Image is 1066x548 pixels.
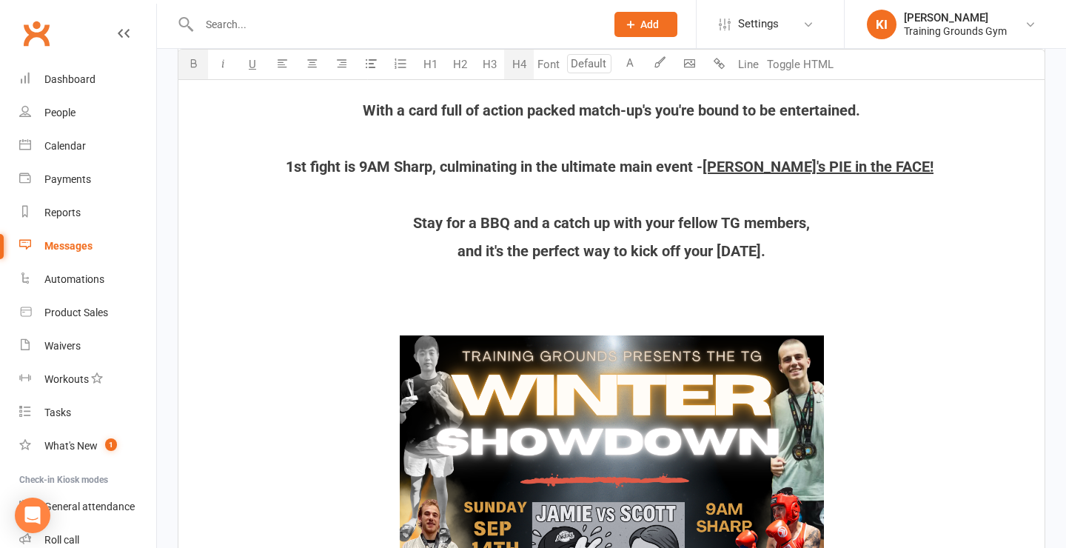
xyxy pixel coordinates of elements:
div: Dashboard [44,73,95,85]
div: Messages [44,240,93,252]
div: Workouts [44,373,89,385]
span: [PERSON_NAME]'s PIE in the FACE! [703,158,933,176]
div: What's New [44,440,98,452]
button: H1 [415,50,445,79]
div: People [44,107,76,118]
div: Payments [44,173,91,185]
div: [PERSON_NAME] [904,11,1007,24]
button: H3 [475,50,504,79]
button: U [238,50,267,79]
a: People [19,96,156,130]
a: Dashboard [19,63,156,96]
a: Clubworx [18,15,55,52]
span: Settings [738,7,779,41]
div: Roll call [44,534,79,546]
span: 1 [105,438,117,451]
input: Search... [195,14,595,35]
div: Waivers [44,340,81,352]
div: KI [867,10,896,39]
button: A [615,50,645,79]
button: H2 [445,50,475,79]
span: Add [640,19,659,30]
a: Automations [19,263,156,296]
div: General attendance [44,501,135,512]
span: Stay for a BBQ and a catch up with your fellow TG members, [413,214,810,232]
a: Waivers [19,330,156,363]
input: Default [567,54,611,73]
span: 1st fight is 9AM Sharp, culminating in the ultimate main event - [286,158,703,176]
a: Messages [19,230,156,263]
span: With a card full of action packed match-up's you're bound to be entertained. [363,101,860,119]
a: General attendance kiosk mode [19,490,156,524]
span: and it's the perfect way to kick off your [DATE]. [457,242,765,260]
a: Product Sales [19,296,156,330]
div: Calendar [44,140,86,152]
a: Tasks [19,396,156,430]
a: Payments [19,163,156,196]
div: Automations [44,273,104,285]
button: Font [534,50,563,79]
button: Add [614,12,677,37]
div: Reports [44,207,81,218]
a: What's New1 [19,430,156,463]
button: Line [734,50,763,79]
a: Workouts [19,363,156,396]
a: Calendar [19,130,156,163]
button: Toggle HTML [763,50,837,79]
a: Reports [19,196,156,230]
button: H4 [504,50,534,79]
div: Training Grounds Gym [904,24,1007,38]
div: Tasks [44,407,71,418]
div: Open Intercom Messenger [15,498,50,533]
span: U [249,58,256,71]
div: Product Sales [44,307,108,318]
